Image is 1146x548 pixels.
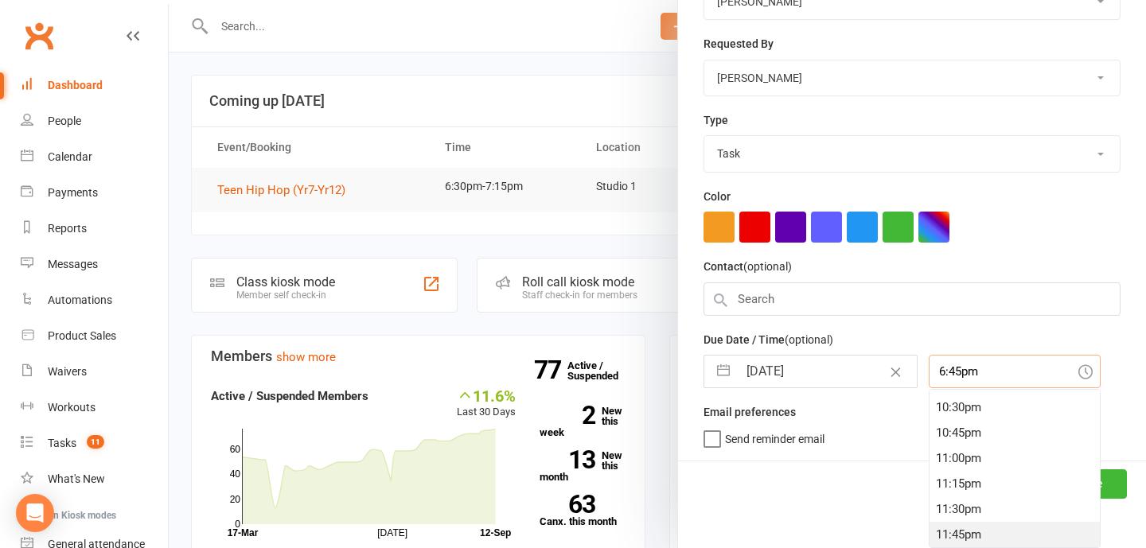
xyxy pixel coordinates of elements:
[704,35,774,52] label: Requested By
[21,68,168,103] a: Dashboard
[930,496,1100,522] div: 11:30pm
[930,522,1100,547] div: 11:45pm
[48,329,116,342] div: Product Sales
[725,427,824,445] span: Send reminder email
[21,175,168,211] a: Payments
[48,401,95,414] div: Workouts
[48,115,81,127] div: People
[48,365,87,378] div: Waivers
[930,445,1100,471] div: 11:00pm
[930,471,1100,496] div: 11:15pm
[87,435,104,449] span: 11
[48,437,76,449] div: Tasks
[785,333,833,346] small: (optional)
[19,16,59,56] a: Clubworx
[21,139,168,175] a: Calendar
[16,494,54,532] div: Open Intercom Messenger
[930,420,1100,445] div: 10:45pm
[21,426,168,461] a: Tasks 11
[743,260,792,273] small: (optional)
[48,472,105,485] div: What's New
[21,103,168,139] a: People
[704,111,728,129] label: Type
[21,354,168,390] a: Waivers
[48,79,103,91] div: Dashboard
[21,282,168,318] a: Automations
[21,318,168,354] a: Product Sales
[21,247,168,282] a: Messages
[21,461,168,497] a: What's New
[48,293,112,306] div: Automations
[704,258,792,275] label: Contact
[48,258,98,270] div: Messages
[930,394,1100,420] div: 10:30pm
[704,331,833,348] label: Due Date / Time
[48,150,92,163] div: Calendar
[48,222,87,235] div: Reports
[704,282,1121,316] input: Search
[21,211,168,247] a: Reports
[882,356,910,387] button: Clear Date
[21,390,168,426] a: Workouts
[704,188,731,205] label: Color
[704,403,796,421] label: Email preferences
[48,186,98,199] div: Payments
